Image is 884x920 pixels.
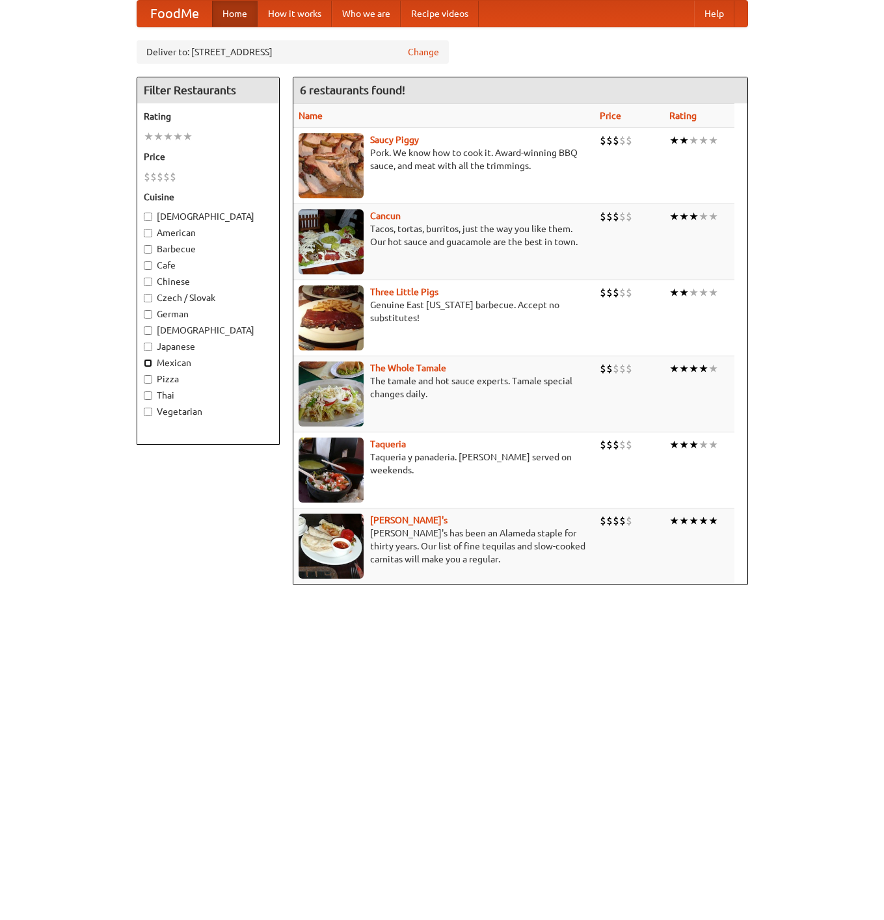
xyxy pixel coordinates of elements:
li: ★ [689,361,699,376]
label: Czech / Slovak [144,291,273,304]
li: ★ [669,133,679,148]
li: ★ [699,514,708,528]
input: German [144,310,152,319]
li: $ [626,133,632,148]
ng-pluralize: 6 restaurants found! [300,84,405,96]
p: Pork. We know how to cook it. Award-winning BBQ sauce, and meat with all the trimmings. [299,146,589,172]
label: [DEMOGRAPHIC_DATA] [144,210,273,223]
li: ★ [679,361,689,376]
img: saucy.jpg [299,133,364,198]
li: $ [619,209,626,224]
a: Price [600,111,621,121]
li: $ [626,514,632,528]
li: $ [613,514,619,528]
li: $ [606,361,613,376]
input: Vegetarian [144,408,152,416]
a: Cancun [370,211,401,221]
li: $ [606,285,613,300]
h5: Rating [144,110,273,123]
li: $ [613,438,619,452]
li: $ [619,438,626,452]
li: $ [613,285,619,300]
input: Thai [144,391,152,400]
p: The tamale and hot sauce experts. Tamale special changes daily. [299,375,589,401]
li: ★ [699,361,708,376]
li: $ [600,209,606,224]
h4: Filter Restaurants [137,77,279,103]
li: ★ [699,133,708,148]
li: $ [613,133,619,148]
input: Cafe [144,261,152,270]
a: [PERSON_NAME]'s [370,515,448,525]
li: ★ [699,438,708,452]
label: Cafe [144,259,273,272]
li: $ [144,170,150,184]
a: Taqueria [370,439,406,449]
li: $ [600,438,606,452]
label: Thai [144,389,273,402]
input: Japanese [144,343,152,351]
h5: Price [144,150,273,163]
a: Home [212,1,258,27]
li: $ [600,133,606,148]
p: Taqueria y panaderia. [PERSON_NAME] served on weekends. [299,451,589,477]
li: ★ [708,133,718,148]
li: $ [619,285,626,300]
img: taqueria.jpg [299,438,364,503]
li: ★ [679,514,689,528]
li: $ [626,438,632,452]
h5: Cuisine [144,191,273,204]
input: [DEMOGRAPHIC_DATA] [144,326,152,335]
li: ★ [699,285,708,300]
a: FoodMe [137,1,212,27]
li: $ [600,285,606,300]
li: $ [163,170,170,184]
label: Japanese [144,340,273,353]
img: pedros.jpg [299,514,364,579]
li: ★ [679,285,689,300]
li: ★ [163,129,173,144]
li: ★ [669,285,679,300]
p: [PERSON_NAME]'s has been an Alameda staple for thirty years. Our list of fine tequilas and slow-c... [299,527,589,566]
li: ★ [689,285,699,300]
li: $ [619,514,626,528]
li: $ [613,361,619,376]
b: The Whole Tamale [370,363,446,373]
label: Chinese [144,275,273,288]
a: Saucy Piggy [370,135,419,145]
label: [DEMOGRAPHIC_DATA] [144,324,273,337]
div: Deliver to: [STREET_ADDRESS] [137,40,449,64]
a: Name [299,111,323,121]
label: Barbecue [144,243,273,256]
li: $ [606,438,613,452]
li: ★ [679,438,689,452]
li: ★ [183,129,193,144]
input: Mexican [144,359,152,367]
input: Pizza [144,375,152,384]
li: ★ [708,438,718,452]
li: ★ [689,133,699,148]
li: ★ [669,514,679,528]
li: ★ [669,209,679,224]
li: ★ [669,361,679,376]
input: [DEMOGRAPHIC_DATA] [144,213,152,221]
img: cancun.jpg [299,209,364,274]
li: $ [170,170,176,184]
li: ★ [173,129,183,144]
li: $ [600,361,606,376]
input: Barbecue [144,245,152,254]
a: Who we are [332,1,401,27]
li: $ [619,133,626,148]
a: Change [408,46,439,59]
li: ★ [708,514,718,528]
li: ★ [708,209,718,224]
li: $ [606,514,613,528]
li: ★ [669,438,679,452]
input: Czech / Slovak [144,294,152,302]
li: $ [619,361,626,376]
input: American [144,229,152,237]
p: Tacos, tortas, burritos, just the way you like them. Our hot sauce and guacamole are the best in ... [299,222,589,248]
li: ★ [708,285,718,300]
